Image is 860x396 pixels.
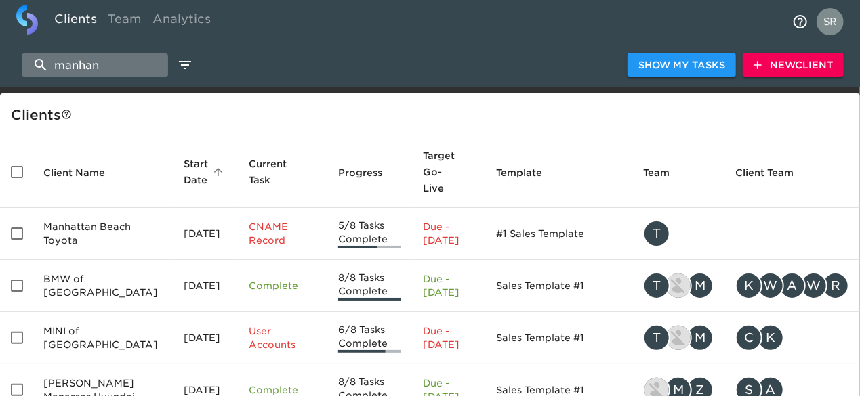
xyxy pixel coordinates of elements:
button: Show My Tasks [628,53,736,78]
div: R [822,272,849,299]
img: Profile [817,8,844,35]
div: T [643,220,670,247]
div: W [757,272,784,299]
span: Client Name [43,164,123,181]
span: Calculated based on the start date and the duration of all Tasks contained in this Hub. [423,148,457,196]
td: Sales Template #1 [485,260,632,312]
div: W [800,272,827,299]
td: BMW of [GEOGRAPHIC_DATA] [33,260,173,312]
div: K [735,272,762,299]
div: Client s [11,104,855,126]
button: NewClient [743,53,844,78]
p: User Accounts [249,324,316,351]
div: M [687,272,714,299]
span: Start Date [184,156,227,188]
div: tracy@roadster.com, kevin.lo@roadster.com, mikayla.ott@roadster.com [643,324,714,351]
span: This is the next Task in this Hub that should be completed [249,156,299,188]
p: Due - [DATE] [423,272,474,299]
p: Due - [DATE] [423,220,474,247]
td: Manhattan Beach Toyota [33,208,173,260]
button: edit [173,53,197,76]
a: Clients [49,5,102,38]
span: Target Go-Live [423,148,474,196]
p: Complete [249,279,316,292]
img: kevin.lo@roadster.com [666,326,691,350]
span: Show My Tasks [638,57,725,74]
div: C [735,324,762,351]
span: Client Team [735,164,811,181]
td: 8/8 Tasks Complete [327,260,412,312]
td: [DATE] [173,312,238,364]
div: T [643,272,670,299]
span: Template [496,164,560,181]
div: catherine.clark@Mininyc.com, Kevin.Philips@bmwna.com [735,324,849,351]
td: [DATE] [173,208,238,260]
a: Team [102,5,147,38]
p: CNAME Record [249,220,316,247]
div: tracy@roadster.com, kevin.lo@roadster.com, mikayla.ott@roadster.com [643,272,714,299]
td: [DATE] [173,260,238,312]
td: 6/8 Tasks Complete [327,312,412,364]
p: Due - [DATE] [423,324,474,351]
td: MINI of [GEOGRAPHIC_DATA] [33,312,173,364]
div: A [779,272,806,299]
div: T [643,324,670,351]
td: Sales Template #1 [485,312,632,364]
a: Analytics [147,5,216,38]
input: search [22,53,168,77]
img: kevin.lo@roadster.com [666,273,691,298]
div: K [757,324,784,351]
svg: This is a list of all of your clients and clients shared with you [61,109,72,120]
td: 5/8 Tasks Complete [327,208,412,260]
button: notifications [784,5,817,38]
div: tracy@roadster.com [643,220,714,247]
span: Current Task [249,156,316,188]
span: New Client [754,57,833,74]
td: #1 Sales Template [485,208,632,260]
span: Team [643,164,687,181]
div: Kevin.Philips@bmwna.com, WALLACE.LEUNG@BMWNYC.COM, adrian.turek@bmwnyc.com, wallace.leung@bmwnyc.... [735,272,849,299]
div: M [687,324,714,351]
img: logo [16,5,38,35]
span: Progress [338,164,400,181]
